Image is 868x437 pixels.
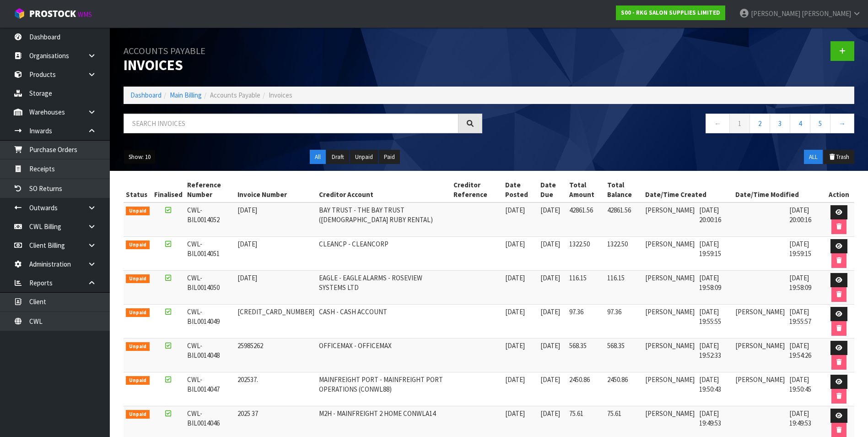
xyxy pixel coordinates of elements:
[567,178,605,202] th: Total Amount
[124,45,205,57] small: Accounts Payable
[699,307,721,326] span: [DATE] 19:55:55
[804,150,823,164] button: ALL
[699,206,721,224] span: [DATE] 20:00:16
[802,9,851,18] span: [PERSON_NAME]
[126,410,150,419] span: Unpaid
[187,206,220,224] span: CWL-BIL0014052
[729,114,750,133] a: 1
[699,375,721,393] span: [DATE] 19:50:43
[645,240,695,248] span: [PERSON_NAME]
[126,274,150,284] span: Unpaid
[237,307,314,316] span: [CREDIT_CARD_NUMBER]
[124,150,156,164] button: Show: 10
[699,273,721,292] span: [DATE] 19:58:09
[269,91,292,99] span: Invoices
[621,9,720,16] strong: S00 - RKG SALON SUPPLIES LIMITED
[607,240,628,248] span: 1322.50
[749,114,770,133] a: 2
[789,375,811,393] span: [DATE] 19:50:45
[607,307,621,316] span: 97.36
[237,375,258,384] span: 202537.
[319,240,388,248] span: CLEANCP - CLEANCORP
[237,206,257,214] span: [DATE]
[789,409,811,427] span: [DATE] 19:49:53
[569,375,590,384] span: 2450.86
[505,307,525,316] span: [DATE]
[569,307,583,316] span: 97.36
[237,273,257,282] span: [DATE]
[187,307,220,326] span: CWL-BIL0014049
[210,91,260,99] span: Accounts Payable
[505,341,525,350] span: [DATE]
[770,114,790,133] a: 3
[605,178,642,202] th: Total Balance
[645,307,695,316] span: [PERSON_NAME]
[319,341,392,350] span: OFFICEMAX - OFFICEMAX
[569,409,583,418] span: 75.61
[540,307,560,316] span: [DATE]
[735,307,785,316] span: [PERSON_NAME]
[451,178,503,202] th: Creditor Reference
[540,240,560,248] span: [DATE]
[607,409,621,418] span: 75.61
[496,114,855,136] nav: Page navigation
[643,178,733,202] th: Date/Time Created
[126,308,150,317] span: Unpaid
[14,8,25,19] img: cube-alt.png
[699,409,721,427] span: [DATE] 19:49:53
[505,206,525,214] span: [DATE]
[540,273,560,282] span: [DATE]
[735,375,785,384] span: [PERSON_NAME]
[237,240,257,248] span: [DATE]
[810,114,830,133] a: 5
[503,178,538,202] th: Date Posted
[540,375,560,384] span: [DATE]
[126,342,150,351] span: Unpaid
[187,375,220,393] span: CWL-BIL0014047
[824,150,854,164] button: Trash
[645,375,695,384] span: [PERSON_NAME]
[616,5,725,20] a: S00 - RKG SALON SUPPLIES LIMITED
[124,178,152,202] th: Status
[319,307,387,316] span: CASH - CASH ACCOUNT
[187,273,220,292] span: CWL-BIL0014050
[733,178,823,202] th: Date/Time Modified
[319,409,436,418] span: M2H - MAINFREIGHT 2 HOME CONWLA14
[170,91,202,99] a: Main Billing
[235,178,317,202] th: Invoice Number
[319,206,433,224] span: BAY TRUST - THE BAY TRUST ([DEMOGRAPHIC_DATA] RUBY RENTAL)
[310,150,326,164] button: All
[789,273,811,292] span: [DATE] 19:58:09
[789,240,811,258] span: [DATE] 19:59:15
[735,341,785,350] span: [PERSON_NAME]
[645,206,695,214] span: [PERSON_NAME]
[569,273,587,282] span: 116.15
[78,10,92,19] small: WMS
[319,375,443,393] span: MAINFREIGHT PORT - MAINFREIGHT PORT OPERATIONS (CONWL88)
[830,114,854,133] a: →
[130,91,162,99] a: Dashboard
[126,207,150,216] span: Unpaid
[569,206,593,214] span: 42861.56
[569,341,587,350] span: 568.35
[607,375,628,384] span: 2450.86
[29,8,76,20] span: ProStock
[540,341,560,350] span: [DATE]
[319,273,422,292] span: EAGLE - EAGLE ALARMS - ROSEVIEW SYSTEMS LTD
[350,150,378,164] button: Unpaid
[789,206,811,224] span: [DATE] 20:00:16
[379,150,400,164] button: Paid
[706,114,730,133] a: ←
[187,409,220,427] span: CWL-BIL0014046
[540,409,560,418] span: [DATE]
[607,273,625,282] span: 116.15
[152,178,185,202] th: Finalised
[789,307,811,326] span: [DATE] 19:55:57
[124,114,458,133] input: Search invoices
[505,375,525,384] span: [DATE]
[505,273,525,282] span: [DATE]
[187,341,220,360] span: CWL-BIL0014048
[789,341,811,360] span: [DATE] 19:54:26
[790,114,810,133] a: 4
[126,376,150,385] span: Unpaid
